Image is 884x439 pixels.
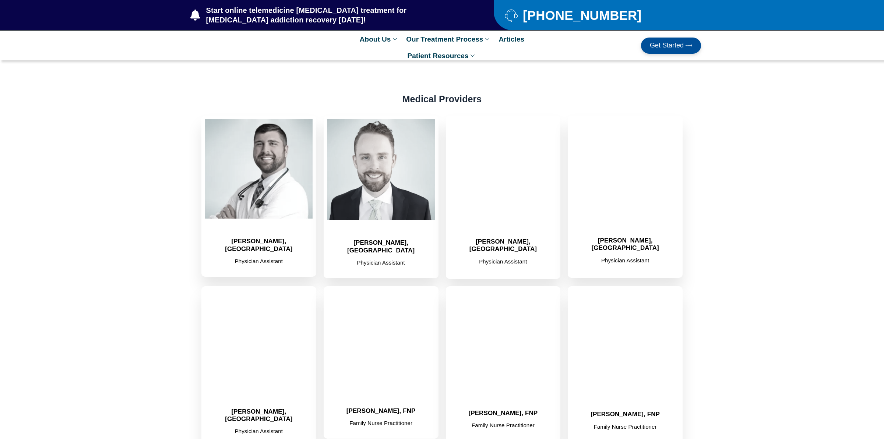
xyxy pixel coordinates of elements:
h2: [PERSON_NAME], [GEOGRAPHIC_DATA] [571,237,679,252]
p: Physician Assistant [205,256,313,266]
span: Start online telemedicine [MEDICAL_DATA] treatment for [MEDICAL_DATA] addiction recovery [DATE]! [204,6,465,25]
a: Start online telemedicine [MEDICAL_DATA] treatment for [MEDICAL_DATA] addiction recovery [DATE]! [190,6,464,25]
h2: [PERSON_NAME], [GEOGRAPHIC_DATA] [450,238,557,253]
h2: [PERSON_NAME], FNP [327,407,435,415]
p: Family Nurse Practitioner [450,421,557,430]
img: Benjamin-Crisp-PA- National Addiction Specialists Provider [327,119,435,220]
h2: [PERSON_NAME], [GEOGRAPHIC_DATA] [205,238,313,253]
p: Physician Assistant [450,257,557,266]
span: Get Started [650,42,684,49]
p: Physician Assistant [571,256,679,265]
p: Physician Assistant [205,426,313,436]
span: [PHONE_NUMBER] [521,11,641,20]
a: Our Treatment Process [402,31,495,47]
p: Family Nurse Practitioner [571,422,679,431]
h2: [PERSON_NAME], [GEOGRAPHIC_DATA] [327,239,435,254]
a: Articles [495,31,528,47]
h2: Medical Providers [242,93,642,105]
img: Dr josh Davenport National Addiction specialists provider [205,119,313,219]
p: Physician Assistant [327,258,435,267]
a: About Us [356,31,402,47]
h2: [PERSON_NAME], FNP [450,410,557,417]
p: Family Nurse Practitioner [327,418,435,428]
h2: [PERSON_NAME], [GEOGRAPHIC_DATA] [205,408,313,423]
h2: [PERSON_NAME], FNP [571,411,679,418]
a: Get Started [641,38,701,54]
a: [PHONE_NUMBER] [505,9,683,22]
a: Patient Resources [404,47,480,64]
